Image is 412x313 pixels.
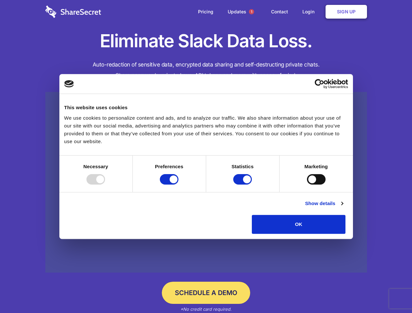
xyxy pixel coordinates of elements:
em: *No credit card required. [180,306,232,312]
a: Wistia video thumbnail [45,92,367,273]
img: logo-wordmark-white-trans-d4663122ce5f474addd5e946df7df03e33cb6a1c49d2221995e7729f52c070b2.svg [45,6,101,18]
a: Usercentrics Cookiebot - opens in a new window [291,79,348,89]
strong: Preferences [155,164,183,169]
a: Pricing [191,2,220,22]
span: 1 [249,9,254,14]
a: Sign Up [326,5,367,19]
strong: Marketing [304,164,328,169]
strong: Necessary [84,164,108,169]
a: Contact [265,2,295,22]
a: Schedule a Demo [162,282,250,304]
a: Show details [305,200,343,207]
button: OK [252,215,345,234]
h4: Auto-redaction of sensitive data, encrypted data sharing and self-destructing private chats. Shar... [45,59,367,81]
div: This website uses cookies [64,104,348,112]
img: logo [64,80,74,87]
div: We use cookies to personalize content and ads, and to analyze our traffic. We also share informat... [64,114,348,145]
h1: Eliminate Slack Data Loss. [45,29,367,53]
strong: Statistics [232,164,254,169]
a: Login [296,2,324,22]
